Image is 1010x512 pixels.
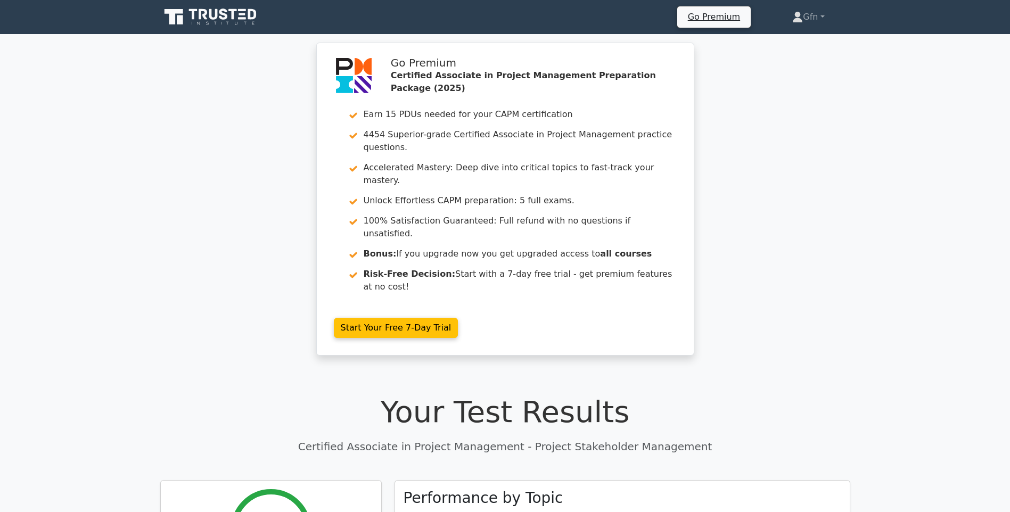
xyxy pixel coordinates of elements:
[160,394,850,430] h1: Your Test Results
[334,318,458,338] a: Start Your Free 7-Day Trial
[160,439,850,455] p: Certified Associate in Project Management - Project Stakeholder Management
[681,10,746,24] a: Go Premium
[767,6,850,28] a: Gfn
[404,489,563,507] h3: Performance by Topic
